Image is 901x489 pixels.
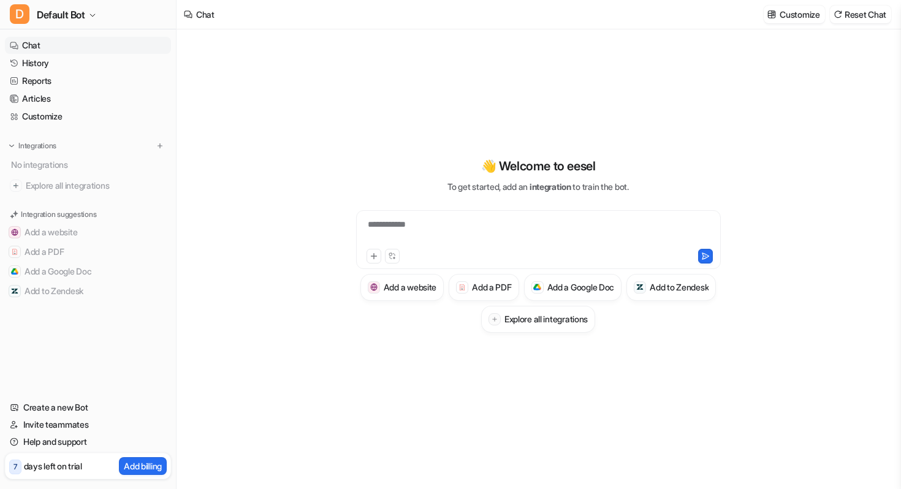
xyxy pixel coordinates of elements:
div: No integrations [7,154,171,175]
h3: Add to Zendesk [650,281,709,294]
button: Add a websiteAdd a website [360,274,444,301]
a: Help and support [5,433,171,450]
span: Explore all integrations [26,176,166,195]
button: Add a PDFAdd a PDF [5,242,171,262]
button: Add a websiteAdd a website [5,222,171,242]
img: Add a PDF [458,284,466,291]
button: Add to ZendeskAdd to Zendesk [5,281,171,301]
p: Add billing [124,460,162,472]
span: Default Bot [37,6,85,23]
p: 7 [13,461,17,472]
span: D [10,4,29,24]
button: Add billing [119,457,167,475]
img: explore all integrations [10,180,22,192]
button: Add a Google DocAdd a Google Doc [5,262,171,281]
h3: Explore all integrations [504,313,588,325]
img: Add a PDF [11,248,18,256]
a: Customize [5,108,171,125]
div: Chat [196,8,215,21]
p: To get started, add an to train the bot. [447,180,628,193]
img: menu_add.svg [156,142,164,150]
button: Customize [764,6,824,23]
a: Reports [5,72,171,89]
h3: Add a Google Doc [547,281,615,294]
img: Add to Zendesk [11,287,18,295]
p: 👋 Welcome to eesel [481,157,596,175]
a: Chat [5,37,171,54]
p: days left on trial [24,460,82,472]
img: Add a website [370,283,378,291]
button: Explore all integrations [481,306,595,333]
button: Reset Chat [830,6,891,23]
a: Invite teammates [5,416,171,433]
button: Add a Google DocAdd a Google Doc [524,274,622,301]
img: Add to Zendesk [636,283,644,291]
img: reset [834,10,842,19]
button: Add a PDFAdd a PDF [449,274,519,301]
span: integration [530,181,571,192]
img: Add a website [11,229,18,236]
img: Add a Google Doc [533,284,541,291]
a: Explore all integrations [5,177,171,194]
p: Integration suggestions [21,209,96,220]
img: customize [767,10,776,19]
button: Add to ZendeskAdd to Zendesk [626,274,716,301]
h3: Add a website [384,281,436,294]
img: expand menu [7,142,16,150]
img: Add a Google Doc [11,268,18,275]
p: Customize [780,8,819,21]
a: Articles [5,90,171,107]
button: Integrations [5,140,60,152]
a: Create a new Bot [5,399,171,416]
a: History [5,55,171,72]
p: Integrations [18,141,56,151]
h3: Add a PDF [472,281,511,294]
